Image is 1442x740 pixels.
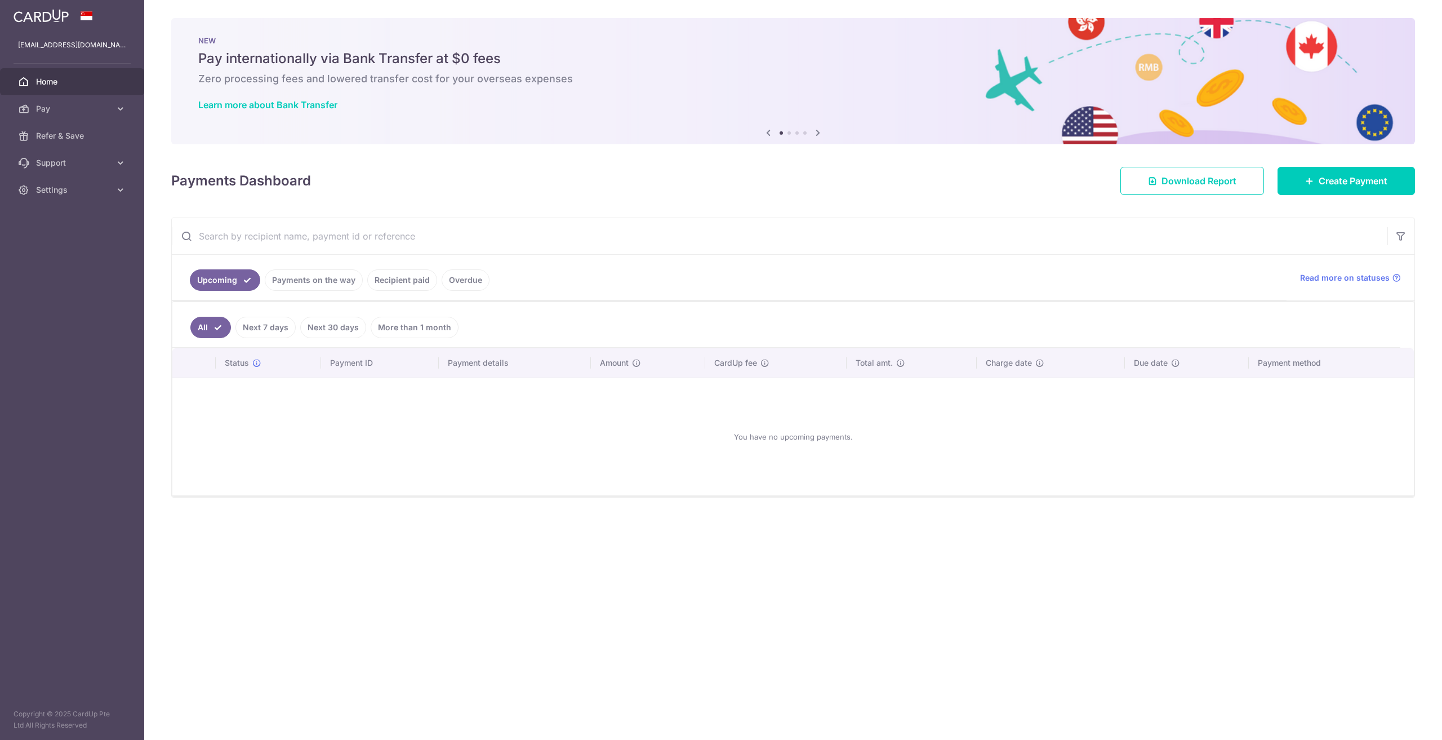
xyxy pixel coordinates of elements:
span: Download Report [1161,174,1236,188]
span: Settings [36,184,110,196]
a: All [190,317,231,338]
a: Overdue [442,269,489,291]
th: Payment method [1249,348,1414,378]
h5: Pay internationally via Bank Transfer at $0 fees [198,50,1388,68]
div: You have no upcoming payments. [186,387,1400,486]
a: Payments on the way [265,269,363,291]
a: Recipient paid [367,269,437,291]
span: Due date [1134,357,1168,369]
h6: Zero processing fees and lowered transfer cost for your overseas expenses [198,72,1388,86]
span: Support [36,157,110,169]
a: Learn more about Bank Transfer [198,99,337,110]
a: Upcoming [190,269,260,291]
span: Total amt. [856,357,893,369]
a: Download Report [1120,167,1264,195]
img: CardUp [14,9,69,23]
a: Next 7 days [235,317,296,338]
span: Pay [36,103,110,114]
p: [EMAIL_ADDRESS][DOMAIN_NAME] [18,39,126,51]
h4: Payments Dashboard [171,171,311,191]
span: Charge date [986,357,1032,369]
input: Search by recipient name, payment id or reference [172,218,1387,254]
th: Payment details [439,348,591,378]
img: Bank transfer banner [171,18,1415,144]
span: Status [225,357,249,369]
p: NEW [198,36,1388,45]
span: CardUp fee [714,357,757,369]
span: Refer & Save [36,130,110,141]
span: Create Payment [1319,174,1387,188]
a: More than 1 month [371,317,459,338]
a: Read more on statuses [1300,272,1401,283]
span: Read more on statuses [1300,272,1390,283]
span: Home [36,76,110,87]
a: Next 30 days [300,317,366,338]
a: Create Payment [1278,167,1415,195]
span: Amount [600,357,629,369]
th: Payment ID [321,348,438,378]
